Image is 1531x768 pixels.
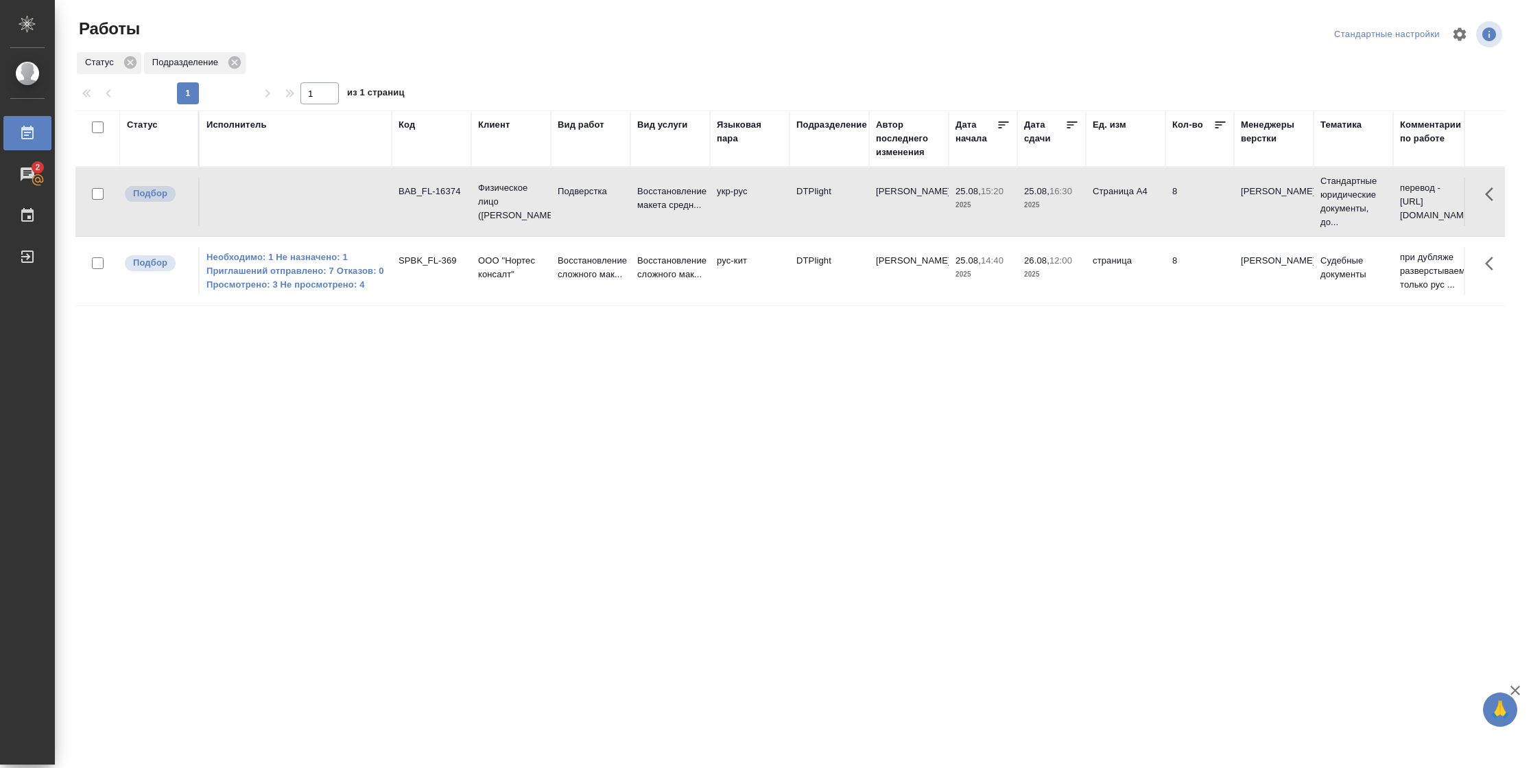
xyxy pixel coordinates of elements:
[717,118,783,146] div: Языковая пара
[399,254,464,268] div: SPBK_FL-369
[1483,693,1517,727] button: 🙏
[123,254,191,272] div: Можно подбирать исполнителей
[1320,118,1362,132] div: Тематика
[1488,695,1512,724] span: 🙏
[1400,251,1466,292] p: при дубляже разверстываем только рус ...
[1024,118,1065,146] div: Дата сдачи
[1400,118,1466,146] div: Комментарии по работе
[1093,118,1126,132] div: Ед. изм
[1241,254,1307,268] p: [PERSON_NAME]
[1400,181,1466,222] p: перевод - [URL][DOMAIN_NAME]..
[478,181,544,222] p: Физическое лицо ([PERSON_NAME])
[1086,178,1165,226] td: Страница А4
[206,251,385,292] a: Необходимо: 1 Не назначено: 1 Приглашений отправлено: 7 Отказов: 0 Просмотрено: 3 Не просмотрено: 4
[1320,174,1386,229] p: Стандартные юридические документы, до...
[796,118,867,132] div: Подразделение
[558,185,624,198] p: Подверстка
[85,56,119,69] p: Статус
[123,185,191,203] div: Можно подбирать исполнителей
[1331,24,1443,45] div: split button
[1476,21,1505,47] span: Посмотреть информацию
[1024,268,1079,281] p: 2025
[637,185,703,212] p: Восстановление макета средн...
[399,185,464,198] div: BAB_FL-16374
[869,178,949,226] td: [PERSON_NAME]
[152,56,223,69] p: Подразделение
[1320,254,1386,281] p: Судебные документы
[75,18,140,40] span: Работы
[1024,186,1049,196] p: 25.08,
[347,84,405,104] span: из 1 страниц
[869,247,949,295] td: [PERSON_NAME]
[876,118,942,159] div: Автор последнего изменения
[790,247,869,295] td: DTPlight
[981,186,1004,196] p: 15:20
[27,161,48,174] span: 2
[1241,118,1307,146] div: Менеджеры верстки
[144,52,246,74] div: Подразделение
[3,157,51,191] a: 2
[206,118,267,132] div: Исполнитель
[133,187,167,200] p: Подбор
[956,118,997,146] div: Дата начала
[710,178,790,226] td: укр-рус
[1049,186,1072,196] p: 16:30
[1477,178,1510,211] button: Здесь прячутся важные кнопки
[127,118,158,132] div: Статус
[77,52,141,74] div: Статус
[956,186,981,196] p: 25.08,
[558,254,624,281] p: Восстановление сложного мак...
[956,198,1010,212] p: 2025
[1165,178,1234,226] td: 8
[637,118,688,132] div: Вид услуги
[1443,18,1476,51] span: Настроить таблицу
[558,118,604,132] div: Вид работ
[1477,247,1510,280] button: Здесь прячутся важные кнопки
[637,254,703,281] p: Восстановление сложного мак...
[981,255,1004,266] p: 14:40
[478,254,544,281] p: ООО "Нортес консалт"
[956,255,981,266] p: 25.08,
[1172,118,1203,132] div: Кол-во
[478,118,510,132] div: Клиент
[710,247,790,295] td: рус-кит
[1049,255,1072,266] p: 12:00
[1165,247,1234,295] td: 8
[399,118,415,132] div: Код
[133,256,167,270] p: Подбор
[956,268,1010,281] p: 2025
[1024,198,1079,212] p: 2025
[1241,185,1307,198] p: [PERSON_NAME]
[1086,247,1165,295] td: страница
[1024,255,1049,266] p: 26.08,
[790,178,869,226] td: DTPlight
